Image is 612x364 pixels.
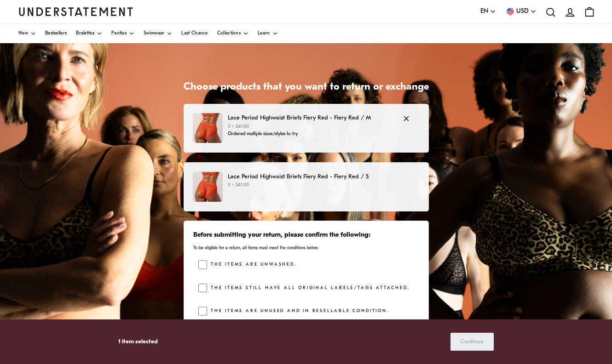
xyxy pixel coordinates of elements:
[480,6,488,17] span: EN
[193,172,223,202] img: lace-period-hiw-brief-fiery-red.jpg
[18,24,36,43] a: New
[76,24,102,43] a: Bralettes
[18,7,133,16] a: Understatement Homepage
[258,24,278,43] a: Learn
[207,260,296,269] label: The items are unwashed.
[111,24,134,43] a: Panties
[45,24,67,43] a: Bestsellers
[228,172,419,182] p: Lace Period Highwaist Briefs Fiery Red - Fiery Red / S
[181,31,208,36] span: Last Chance
[228,113,393,123] p: Lace Period Highwaist Briefs Fiery Red - Fiery Red / M
[181,24,208,43] a: Last Chance
[217,24,248,43] a: Collections
[505,6,537,17] button: USD
[111,31,127,36] span: Panties
[184,81,429,94] h1: Choose products that you want to return or exchange
[193,113,223,143] img: lace-period-hiw-brief-fiery-red.jpg
[217,31,241,36] span: Collections
[207,284,410,293] label: The items still have all original labels/tags attached.
[516,6,529,17] span: USD
[144,31,164,36] span: Swimwear
[76,31,94,36] span: Bralettes
[480,6,496,17] button: EN
[228,123,393,131] p: 3 × $41.00
[18,31,28,36] span: New
[144,24,172,43] a: Swimwear
[45,31,67,36] span: Bestsellers
[228,182,419,189] p: 3 × $41.00
[193,245,418,251] p: To be eligible for a return, all items must meet the conditions below.
[207,307,389,316] label: The items are unused and in resellable condition.
[193,231,418,240] h3: Before submitting your return, please confirm the following:
[258,31,270,36] span: Learn
[228,131,393,138] p: Ordered multiple sizes/styles to try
